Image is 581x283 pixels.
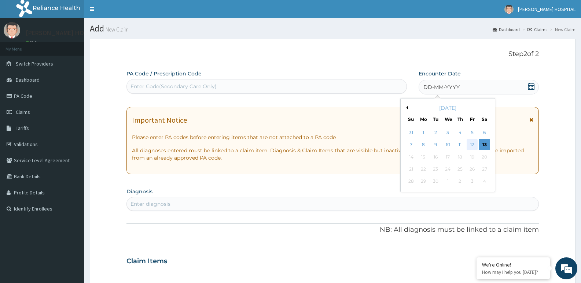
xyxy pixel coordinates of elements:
[467,152,478,163] div: Not available Friday, September 19th, 2025
[418,152,429,163] div: Not available Monday, September 15th, 2025
[482,269,544,275] p: How may I help you today?
[4,200,140,226] textarea: Type your message and hit 'Enter'
[455,139,466,150] div: Choose Thursday, September 11th, 2025
[126,257,167,265] h3: Claim Items
[455,164,466,175] div: Not available Thursday, September 25th, 2025
[423,83,460,91] span: DD-MM-YYYY
[479,176,490,187] div: Not available Saturday, October 4th, 2025
[420,116,426,122] div: Mo
[16,109,30,115] span: Claims
[442,176,453,187] div: Not available Wednesday, October 1st, 2025
[418,139,429,150] div: Choose Monday, September 8th, 2025
[479,139,490,150] div: Choose Saturday, September 13th, 2025
[408,116,414,122] div: Su
[4,22,20,38] img: User Image
[430,139,441,150] div: Choose Tuesday, September 9th, 2025
[104,27,129,32] small: New Claim
[518,6,576,12] span: [PERSON_NAME] HOSPITAL
[430,164,441,175] div: Not available Tuesday, September 23rd, 2025
[430,152,441,163] div: Not available Tuesday, September 16th, 2025
[14,37,30,55] img: d_794563401_company_1708531726252_794563401
[504,5,514,14] img: User Image
[26,40,43,45] a: Online
[16,125,29,131] span: Tariffs
[445,116,451,122] div: We
[430,176,441,187] div: Not available Tuesday, September 30th, 2025
[430,127,441,138] div: Choose Tuesday, September 2nd, 2025
[418,176,429,187] div: Not available Monday, September 29th, 2025
[130,200,170,208] div: Enter diagnosis
[442,164,453,175] div: Not available Wednesday, September 24th, 2025
[418,164,429,175] div: Not available Monday, September 22nd, 2025
[132,147,533,161] p: All diagnoses entered must be linked to a claim item. Diagnosis & Claim Items that are visible bu...
[467,164,478,175] div: Not available Friday, September 26th, 2025
[26,30,104,36] p: [PERSON_NAME] HOSPITAL
[43,92,101,166] span: We're online!
[455,152,466,163] div: Not available Thursday, September 18th, 2025
[405,127,490,188] div: month 2025-09
[479,127,490,138] div: Choose Saturday, September 6th, 2025
[404,106,408,109] button: Previous Month
[457,116,463,122] div: Th
[120,4,138,21] div: Minimize live chat window
[16,60,53,67] span: Switch Providers
[132,134,533,141] p: Please enter PA codes before entering items that are not attached to a PA code
[433,116,439,122] div: Tu
[442,127,453,138] div: Choose Wednesday, September 3rd, 2025
[404,104,492,112] div: [DATE]
[406,127,417,138] div: Choose Sunday, August 31st, 2025
[482,261,544,268] div: We're Online!
[493,26,520,33] a: Dashboard
[126,50,539,58] p: Step 2 of 2
[406,164,417,175] div: Not available Sunday, September 21st, 2025
[406,176,417,187] div: Not available Sunday, September 28th, 2025
[126,188,152,195] label: Diagnosis
[527,26,547,33] a: Claims
[132,116,187,124] h1: Important Notice
[406,139,417,150] div: Choose Sunday, September 7th, 2025
[455,127,466,138] div: Choose Thursday, September 4th, 2025
[418,127,429,138] div: Choose Monday, September 1st, 2025
[130,83,217,90] div: Enter Code(Secondary Care Only)
[481,116,488,122] div: Sa
[126,70,202,77] label: PA Code / Prescription Code
[442,152,453,163] div: Not available Wednesday, September 17th, 2025
[467,176,478,187] div: Not available Friday, October 3rd, 2025
[455,176,466,187] div: Not available Thursday, October 2nd, 2025
[419,70,461,77] label: Encounter Date
[406,152,417,163] div: Not available Sunday, September 14th, 2025
[467,139,478,150] div: Choose Friday, September 12th, 2025
[479,164,490,175] div: Not available Saturday, September 27th, 2025
[469,116,475,122] div: Fr
[16,77,40,83] span: Dashboard
[442,139,453,150] div: Choose Wednesday, September 10th, 2025
[479,152,490,163] div: Not available Saturday, September 20th, 2025
[90,24,576,33] h1: Add
[38,41,123,51] div: Chat with us now
[467,127,478,138] div: Choose Friday, September 5th, 2025
[548,26,576,33] li: New Claim
[126,225,539,235] p: NB: All diagnosis must be linked to a claim item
